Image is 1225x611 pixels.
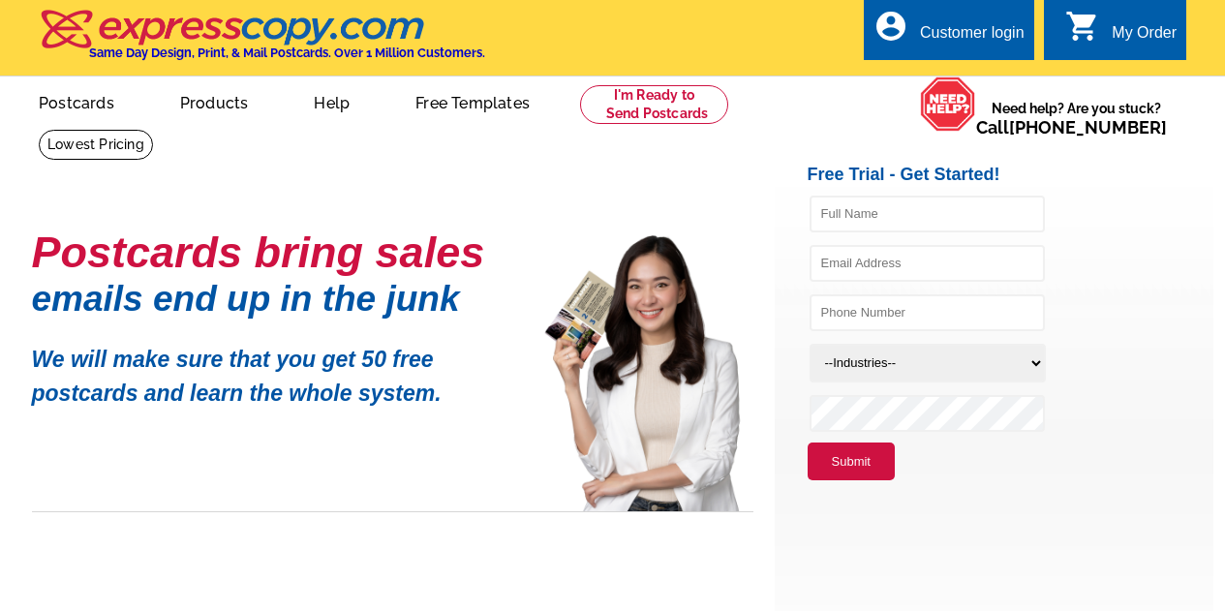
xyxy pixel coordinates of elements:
a: Same Day Design, Print, & Mail Postcards. Over 1 Million Customers. [39,23,485,60]
h1: emails end up in the junk [32,289,516,309]
a: Free Templates [384,78,561,124]
a: Products [149,78,280,124]
input: Full Name [810,196,1045,232]
div: My Order [1112,24,1177,51]
span: Need help? Are you stuck? [976,99,1177,137]
a: shopping_cart My Order [1065,21,1177,46]
h4: Same Day Design, Print, & Mail Postcards. Over 1 Million Customers. [89,46,485,60]
button: Submit [808,443,895,481]
span: Call [976,117,1167,137]
i: shopping_cart [1065,9,1100,44]
p: We will make sure that you get 50 free postcards and learn the whole system. [32,328,516,410]
div: Customer login [920,24,1025,51]
img: help [920,76,976,132]
a: Postcards [8,78,145,124]
a: [PHONE_NUMBER] [1009,117,1167,137]
a: Help [283,78,381,124]
i: account_circle [873,9,908,44]
input: Phone Number [810,294,1045,331]
input: Email Address [810,245,1045,282]
h1: Postcards bring sales [32,235,516,269]
a: account_circle Customer login [873,21,1025,46]
h2: Free Trial - Get Started! [808,165,1213,186]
